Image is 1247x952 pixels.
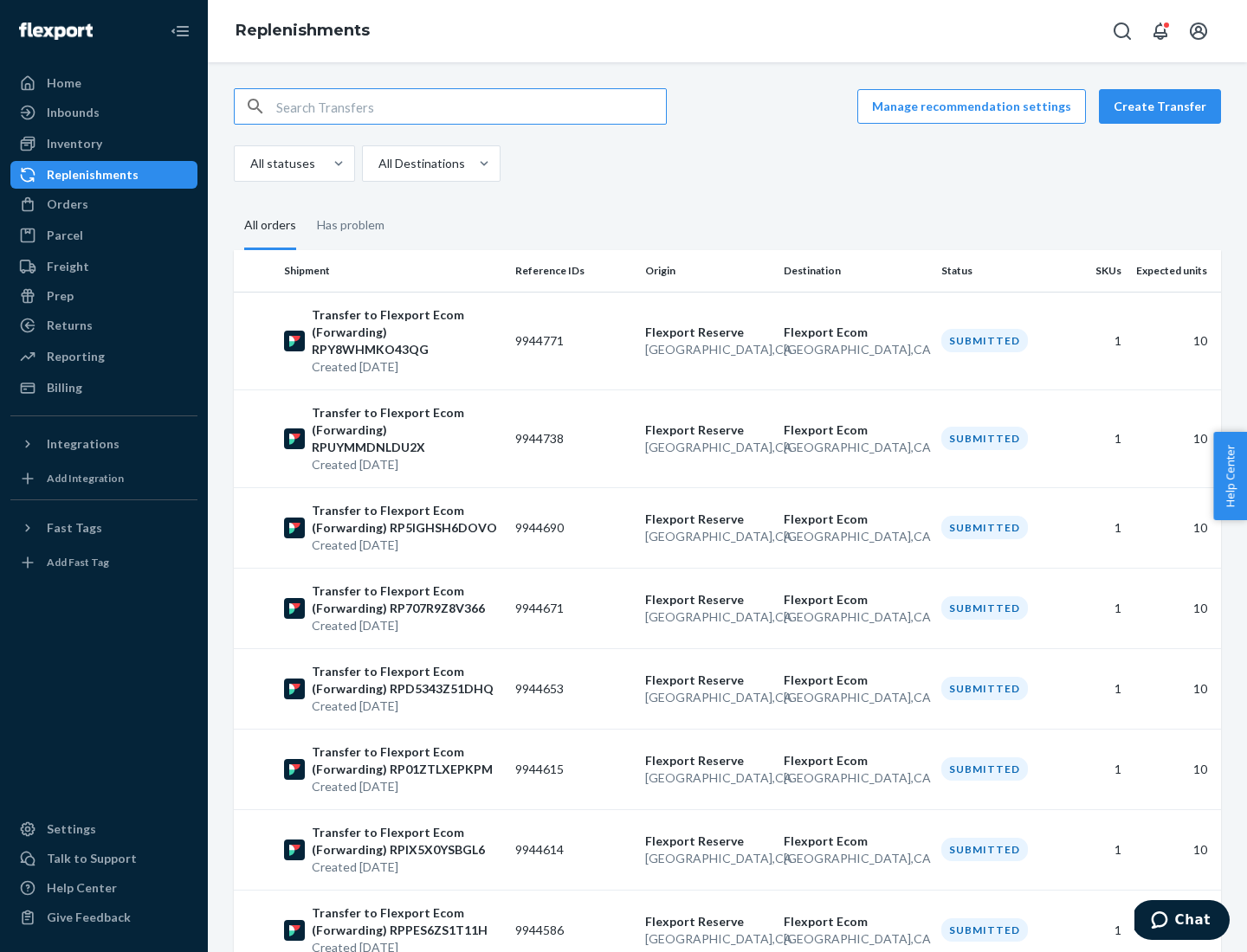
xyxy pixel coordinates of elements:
div: Submitted [941,516,1028,539]
th: SKUs [1063,250,1128,292]
input: Search Transfers [276,89,666,124]
a: Settings [10,815,197,843]
button: Open account menu [1181,14,1216,48]
p: Transfer to Flexport Ecom (Forwarding) RPIX5X0YSBGL6 [312,824,501,859]
div: Freight [47,258,89,275]
div: All orders [244,203,296,250]
p: Transfer to Flexport Ecom (Forwarding) RPPES6ZS1T11H [312,904,501,939]
a: Replenishments [10,161,197,189]
p: [GEOGRAPHIC_DATA] , CA [645,689,770,706]
div: Parcel [47,227,83,244]
td: 10 [1128,292,1221,389]
th: Expected units [1128,250,1221,292]
td: 1 [1063,389,1128,487]
p: [GEOGRAPHIC_DATA] , CA [645,439,770,456]
input: All Destinations [377,155,378,172]
a: Add Integration [10,465,197,492]
td: 10 [1128,729,1221,809]
div: Returns [47,317,93,334]
div: All statuses [250,155,315,172]
div: Settings [47,820,96,838]
div: Has problem [317,203,384,248]
a: Add Fast Tag [10,549,197,576]
td: 1 [1063,648,1128,729]
p: [GEOGRAPHIC_DATA] , CA [784,689,927,706]
div: Inbounds [47,104,100,121]
ol: breadcrumbs [222,6,384,56]
p: [GEOGRAPHIC_DATA] , CA [645,341,770,358]
p: Transfer to Flexport Ecom (Forwarding) RP01ZTLXEPKPM [312,743,501,778]
p: [GEOGRAPHIC_DATA] , CA [645,528,770,545]
td: 10 [1128,487,1221,568]
th: Destination [777,250,934,292]
p: Flexport Ecom [784,324,927,341]
p: [GEOGRAPHIC_DATA] , CA [784,528,927,545]
div: All Destinations [378,155,465,172]
p: Created [DATE] [312,617,501,634]
p: Transfer to Flexport Ecom (Forwarding) RP707R9Z8V366 [312,582,501,617]
a: Manage recommendation settings [857,89,1086,124]
p: Created [DATE] [312,698,501,715]
p: Flexport Reserve [645,752,770,769]
button: Create Transfer [1099,89,1221,124]
div: Integrations [47,435,120,453]
p: Flexport Ecom [784,591,927,608]
a: Home [10,69,197,97]
p: Transfer to Flexport Ecom (Forwarding) RPD5343Z51DHQ [312,663,501,698]
a: Parcel [10,222,197,249]
th: Origin [638,250,777,292]
p: [GEOGRAPHIC_DATA] , CA [784,608,927,626]
button: Integrations [10,430,197,458]
p: Flexport Ecom [784,421,927,439]
p: Flexport Reserve [645,324,770,341]
td: 1 [1063,568,1128,648]
a: Returns [10,312,197,339]
p: Flexport Ecom [784,913,927,930]
td: 10 [1128,389,1221,487]
p: [GEOGRAPHIC_DATA] , CA [784,439,927,456]
td: 9944653 [508,648,638,729]
th: Status [934,250,1064,292]
img: Flexport logo [19,23,93,40]
div: Home [47,74,81,92]
div: Add Integration [47,471,124,486]
td: 1 [1063,487,1128,568]
div: Submitted [941,427,1028,450]
div: Billing [47,379,82,396]
th: Shipment [277,250,508,292]
div: Help Center [47,879,117,897]
td: 1 [1063,729,1128,809]
button: Give Feedback [10,904,197,931]
div: Inventory [47,135,102,152]
p: Transfer to Flexport Ecom (Forwarding) RP5IGHSH6DOVO [312,502,501,537]
div: Prep [47,287,74,305]
div: Orders [47,196,88,213]
p: [GEOGRAPHIC_DATA] , CA [784,850,927,867]
p: Flexport Reserve [645,672,770,689]
td: 1 [1063,809,1128,890]
td: 1 [1063,292,1128,389]
td: 9944614 [508,809,638,890]
td: 10 [1128,809,1221,890]
p: Transfer to Flexport Ecom (Forwarding) RPUYMMDNLDU2X [312,404,501,456]
p: Created [DATE] [312,537,501,554]
button: Open Search Box [1105,14,1140,48]
td: 9944771 [508,292,638,389]
p: [GEOGRAPHIC_DATA] , CA [645,850,770,867]
p: Flexport Ecom [784,833,927,850]
p: Created [DATE] [312,859,501,876]
p: Transfer to Flexport Ecom (Forwarding) RPY8WHMKO43QG [312,306,501,358]
iframe: Opens a widget where you can chat to one of our agents [1134,900,1230,943]
p: [GEOGRAPHIC_DATA] , CA [645,930,770,948]
button: Help Center [1213,432,1247,520]
div: Talk to Support [47,850,137,867]
a: Inventory [10,130,197,158]
a: Help Center [10,874,197,902]
p: Flexport Ecom [784,672,927,689]
div: Submitted [941,596,1028,620]
p: Flexport Ecom [784,511,927,528]
input: All statuses [249,155,250,172]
